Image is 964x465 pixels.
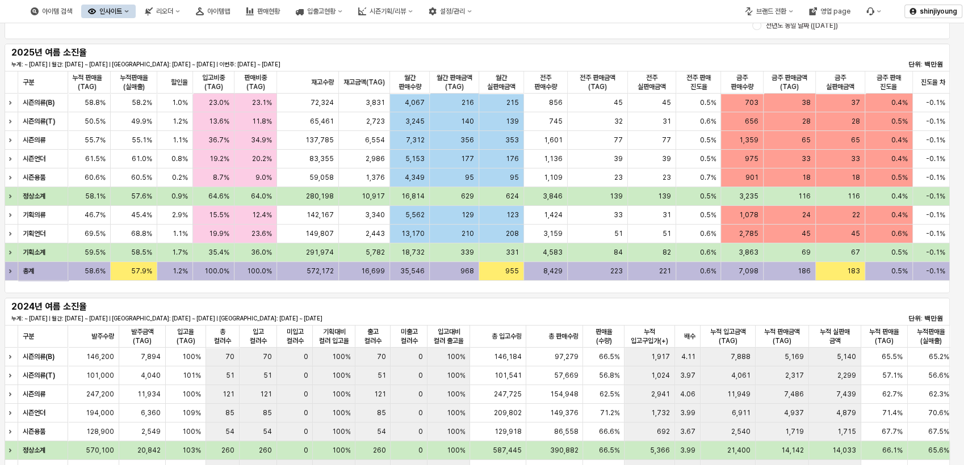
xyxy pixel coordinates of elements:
span: 35.4% [208,248,229,257]
div: Expand row [5,225,19,243]
span: 28 [852,117,860,126]
button: 아이템맵 [189,5,237,18]
span: 0.5% [700,192,716,201]
span: 116 [798,192,811,201]
span: 전주 판매금액(TAG) [572,73,623,91]
span: 280,198 [307,192,334,201]
span: 11.8% [253,117,273,126]
span: 176 [506,154,519,163]
span: 0.5% [891,173,908,182]
span: 37 [851,98,860,107]
span: 누적 판매율(TAG) [866,327,903,345]
span: 3,863 [739,248,758,257]
span: 33 [614,210,623,219]
div: Expand row [5,385,19,403]
div: 시즌기획/리뷰 [370,7,406,15]
span: 45 [614,98,623,107]
span: 2,986 [366,154,385,163]
strong: 기획소계 [23,248,45,256]
span: 발주금액(TAG) [124,327,161,345]
span: 0.2% [172,173,188,182]
span: 미출고 컬러수 [395,327,422,345]
span: 판매비중(TAG) [239,73,272,91]
span: -0.1% [926,98,945,107]
span: -0.1% [926,136,945,145]
span: 139 [658,192,671,201]
p: 누계: ~ [DATE] | 월간: [DATE] ~ [DATE] | [GEOGRAPHIC_DATA]: [DATE] ~ [DATE] | 이번주: [DATE] ~ [DATE] [11,60,632,69]
div: Expand row [5,366,19,384]
button: 입출고현황 [289,5,349,18]
span: 45 [662,98,671,107]
div: Expand row [5,94,19,112]
span: 68.8% [131,229,152,238]
span: 45 [851,229,860,238]
span: 1,136 [544,154,563,163]
span: 6,554 [366,136,385,145]
strong: 시즌언더 [23,155,45,163]
span: 0.5% [891,117,908,126]
span: 65,461 [311,117,334,126]
div: 브랜드 전환 [756,7,786,15]
div: 영업 page [802,5,857,18]
span: 656 [745,117,758,126]
span: 9.0% [256,173,273,182]
strong: 시즌의류(B) [23,99,55,107]
span: 137,785 [306,136,334,145]
span: 139 [610,192,623,201]
strong: 시즌의류(T) [23,117,55,125]
span: -0.1% [926,117,945,126]
span: 223 [610,267,623,276]
span: 0.5% [891,248,908,257]
span: 60.5% [131,173,152,182]
div: 브랜드 전환 [738,5,800,18]
span: 총 판매수량 [548,332,578,341]
span: 45.4% [131,210,152,219]
span: 82 [663,248,671,257]
span: 전주 판매수량 [529,73,563,91]
span: 8.7% [213,173,229,182]
span: 64.6% [208,192,229,201]
span: 5,562 [405,210,425,219]
span: 35,546 [400,267,425,276]
span: 총 입고수량 [491,332,521,341]
span: 140 [461,117,474,126]
span: 19.9% [209,229,229,238]
span: 49.9% [131,117,152,126]
span: 1.1% [173,229,188,238]
span: 7,098 [739,267,758,276]
span: 3,159 [543,229,563,238]
span: 36.0% [252,248,273,257]
span: 61.0% [132,154,152,163]
div: Expand row [5,187,19,205]
span: 할인율 [171,78,188,87]
button: shinjiyoung [904,5,962,18]
span: 입고율(TAG) [170,327,201,345]
span: -0.1% [926,248,945,257]
span: 10,917 [362,192,385,201]
span: 구분 [23,78,34,87]
span: 0.5% [700,210,716,219]
span: 65 [802,136,811,145]
div: Expand row [5,112,19,130]
span: 208 [506,229,519,238]
span: 누적 입고구입가(+) [629,327,670,345]
span: 3,831 [366,98,385,107]
p: 누계: ~ [DATE] | 월간: [DATE] ~ [DATE] | [GEOGRAPHIC_DATA]: [DATE] ~ [DATE] | [GEOGRAPHIC_DATA]: [DAT... [11,314,632,323]
span: -0.1% [926,154,945,163]
span: 58.8% [85,98,106,107]
span: 77 [614,136,623,145]
span: 95 [465,173,474,182]
strong: 기획언더 [23,230,45,238]
span: 69 [802,248,811,257]
span: 발주수량 [91,332,114,341]
span: 1.2% [173,117,188,126]
p: 단위: 백만원 [865,60,943,69]
span: 221 [659,267,671,276]
p: shinjiyoung [920,7,957,16]
span: 판매율(수량) [588,327,619,345]
span: 65 [851,136,860,145]
span: 7,312 [406,136,425,145]
span: 입고비중(TAG) [198,73,229,91]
